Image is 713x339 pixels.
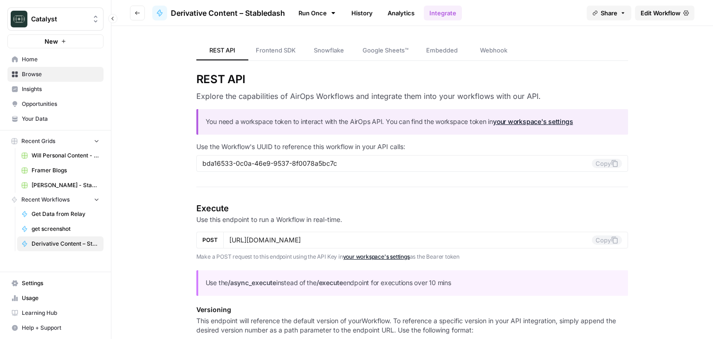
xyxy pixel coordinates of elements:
span: Insights [22,85,99,93]
span: Recent Grids [21,137,55,145]
h2: REST API [196,72,629,87]
a: Learning Hub [7,306,104,320]
button: Share [587,6,631,20]
span: New [45,37,58,46]
span: REST API [209,46,235,55]
h4: Execute [196,202,629,215]
a: Framer Blogs [17,163,104,178]
span: Opportunities [22,100,99,108]
span: Usage [22,294,99,302]
a: Opportunities [7,97,104,111]
button: Copy [592,159,622,168]
a: Get Data from Relay [17,207,104,222]
span: Webhook [480,46,507,55]
p: Make a POST request to this endpoint using the API Key in as the Bearer token [196,252,629,261]
strong: /execute [317,279,343,287]
p: Use the Workflow's UUID to reference this workflow in your API calls: [196,142,629,151]
a: History [346,6,378,20]
span: Framer Blogs [32,166,99,175]
span: Browse [22,70,99,78]
button: New [7,34,104,48]
span: Share [601,8,617,18]
span: Catalyst [31,14,87,24]
a: Integrate [424,6,462,20]
button: Workspace: Catalyst [7,7,104,31]
a: Home [7,52,104,67]
span: Help + Support [22,324,99,332]
span: POST [202,236,218,244]
a: Embedded [416,41,468,60]
a: Derivative Content – Stabledash [152,6,285,20]
span: Get Data from Relay [32,210,99,218]
a: your workspace's settings [343,253,410,260]
span: Google Sheets™ [363,46,408,55]
h3: Explore the capabilities of AirOps Workflows and integrate them into your workflows with our API. [196,91,629,102]
span: get screenshot [32,225,99,233]
a: Your Data [7,111,104,126]
a: Settings [7,276,104,291]
span: Home [22,55,99,64]
span: Learning Hub [22,309,99,317]
span: Settings [22,279,99,287]
span: Recent Workflows [21,196,70,204]
button: Recent Workflows [7,193,104,207]
strong: /async_execute [228,279,276,287]
a: get screenshot [17,222,104,236]
a: Browse [7,67,104,82]
button: Copy [592,235,622,245]
button: Recent Grids [7,134,104,148]
span: Will Personal Content - [DATE] [32,151,99,160]
img: Catalyst Logo [11,11,27,27]
a: Analytics [382,6,420,20]
p: Use this endpoint to run a Workflow in real-time. [196,215,629,224]
a: Run Once [292,5,342,21]
span: Embedded [426,46,458,55]
a: Snowflake [303,41,355,60]
span: Snowflake [314,46,344,55]
a: your workspace's settings [493,117,573,125]
span: [PERSON_NAME] - StableDash [32,181,99,189]
a: Derivative Content – Stabledash [17,236,104,251]
a: [PERSON_NAME] - StableDash [17,178,104,193]
h5: Versioning [196,305,629,314]
a: Edit Workflow [635,6,694,20]
a: Frontend SDK [248,41,303,60]
p: You need a workspace token to interact with the AirOps API. You can find the workspace token in [206,117,621,127]
a: Google Sheets™ [355,41,416,60]
a: Insights [7,82,104,97]
span: Frontend SDK [256,46,296,55]
a: Webhook [468,41,520,60]
span: Your Data [22,115,99,123]
button: Help + Support [7,320,104,335]
span: Edit Workflow [641,8,681,18]
a: Will Personal Content - [DATE] [17,148,104,163]
a: REST API [196,41,248,60]
span: Derivative Content – Stabledash [171,7,285,19]
a: Usage [7,291,104,306]
p: Use the instead of the endpoint for executions over 10 mins [206,278,621,288]
p: This endpoint will reference the default version of your Workflow . To reference a specific versi... [196,316,629,335]
span: Derivative Content – Stabledash [32,240,99,248]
